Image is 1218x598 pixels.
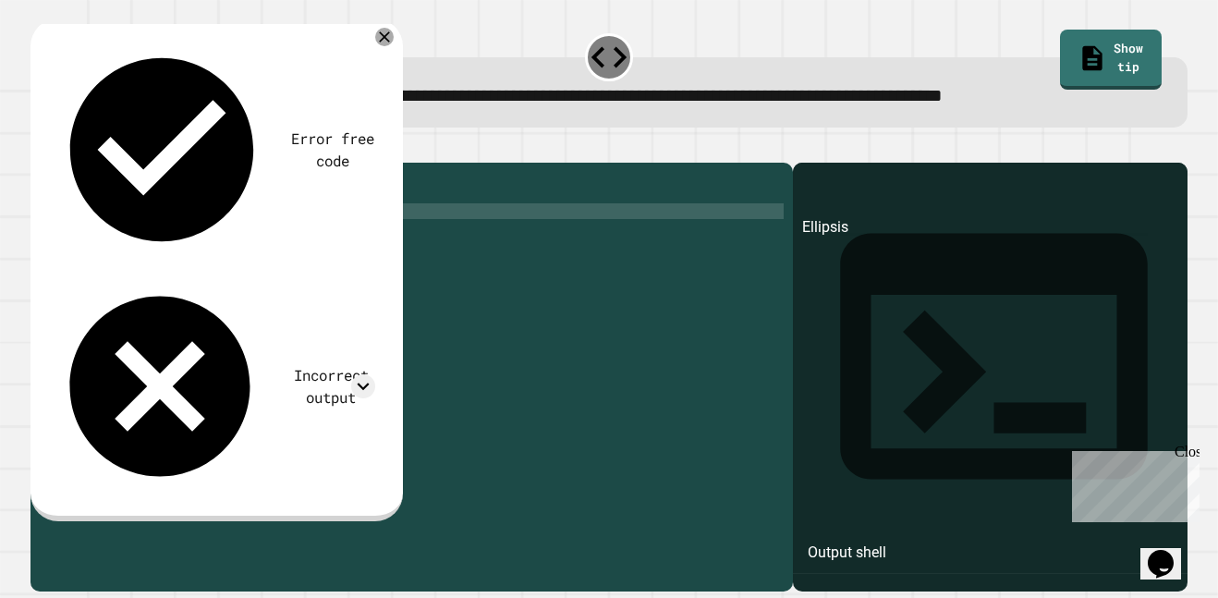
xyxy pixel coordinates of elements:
div: Ellipsis [802,216,1178,592]
a: Show tip [1060,30,1162,90]
iframe: chat widget [1065,444,1200,522]
div: Error free code [290,128,375,171]
iframe: chat widget [1140,524,1200,580]
div: Chat with us now!Close [7,7,128,117]
div: Incorrect output [286,364,375,408]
